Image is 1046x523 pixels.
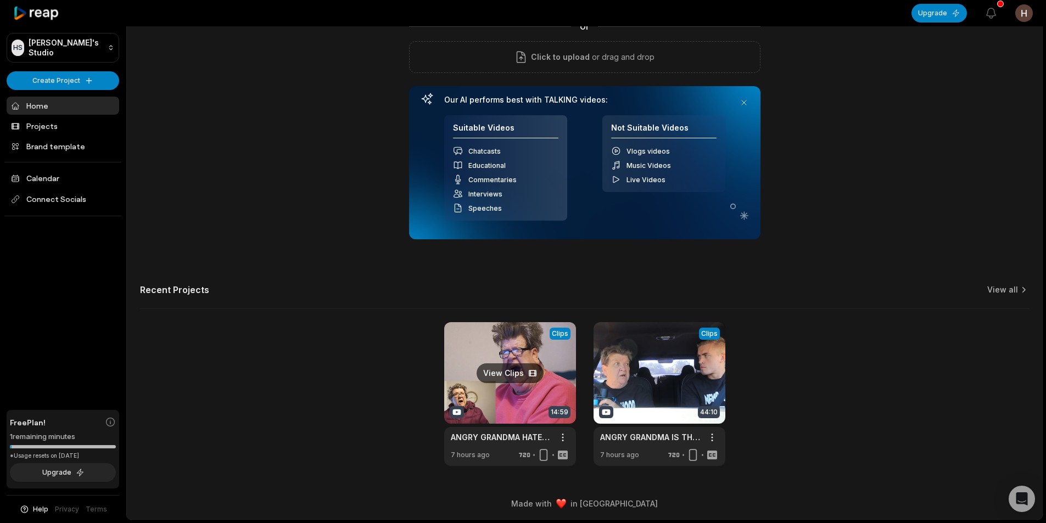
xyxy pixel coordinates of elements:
span: Or [571,21,598,32]
a: Home [7,97,119,115]
div: Made with in [GEOGRAPHIC_DATA] [137,498,1032,509]
span: Educational [468,161,506,170]
h4: Suitable Videos [453,123,558,139]
div: *Usage resets on [DATE] [10,452,116,460]
div: HS [12,40,24,56]
div: 1 remaining minutes [10,431,116,442]
a: ANGRY GRANDMA HATES YOUTUBE POOP! [451,431,552,443]
span: Speeches [468,204,502,212]
img: heart emoji [556,499,566,509]
button: Help [19,504,48,514]
a: View all [987,284,1018,295]
a: Brand template [7,137,119,155]
a: Calendar [7,169,119,187]
div: Open Intercom Messenger [1009,486,1035,512]
button: Upgrade [10,463,116,482]
button: Upgrade [911,4,967,23]
span: Vlogs videos [627,147,670,155]
h3: Our AI performs best with TALKING videos: [444,95,725,105]
span: Chatcasts [468,147,501,155]
p: [PERSON_NAME]'s Studio [29,38,103,58]
button: Create Project [7,71,119,90]
span: Click to upload [531,50,590,64]
span: Interviews [468,190,502,198]
a: ANGRY GRANDMA IS THE NEIGHBORHOOD WATCH! [600,431,701,443]
span: Music Videos [627,161,671,170]
a: Terms [86,504,107,514]
span: Help [33,504,48,514]
p: or drag and drop [590,50,655,64]
span: Free Plan! [10,417,46,428]
a: Privacy [55,504,79,514]
span: Commentaries [468,176,517,184]
span: Live Videos [627,176,665,184]
h2: Recent Projects [140,284,209,295]
h4: Not Suitable Videos [611,123,717,139]
a: Projects [7,117,119,135]
span: Connect Socials [7,189,119,209]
